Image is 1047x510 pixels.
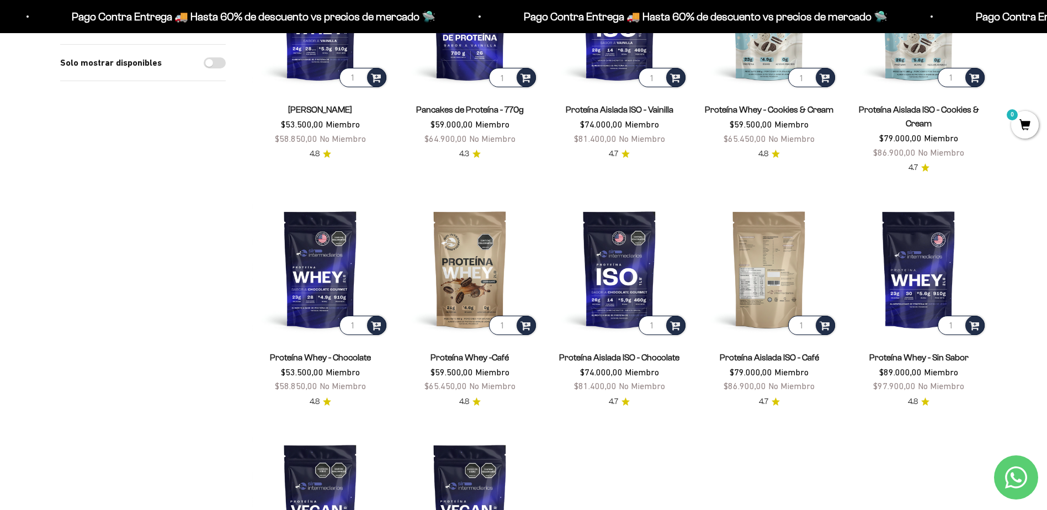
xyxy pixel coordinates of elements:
[60,56,162,70] label: Solo mostrar disponibles
[275,134,317,144] span: $58.850,00
[873,147,916,157] span: $86.900,00
[469,134,515,144] span: No Miembro
[768,381,815,391] span: No Miembro
[908,396,918,408] span: 4.8
[559,353,679,362] a: Proteína Aislada ISO - Chocolate
[270,353,371,362] a: Proteína Whey - Chocolate
[879,367,922,377] span: $89.000,00
[566,105,673,114] a: Proteína Aislada ISO - Vainilla
[574,381,616,391] span: $81.400,00
[310,148,320,160] span: 4.8
[918,147,964,157] span: No Miembro
[416,105,524,114] a: Pancakes de Proteína - 770g
[459,396,481,408] a: 4.84.8 de 5.0 estrellas
[431,119,473,129] span: $59.000,00
[320,134,366,144] span: No Miembro
[758,148,780,160] a: 4.84.8 de 5.0 estrellas
[758,148,768,160] span: 4.8
[908,162,929,174] a: 4.74.7 de 5.0 estrellas
[774,367,809,377] span: Miembro
[619,134,665,144] span: No Miembro
[281,119,323,129] span: $53.500,00
[310,148,331,160] a: 4.84.8 de 5.0 estrellas
[908,162,918,174] span: 4.7
[1011,120,1039,132] a: 0
[609,148,630,160] a: 4.74.7 de 5.0 estrellas
[310,396,320,408] span: 4.8
[908,396,929,408] a: 4.84.8 de 5.0 estrellas
[701,201,837,337] img: Proteína Aislada ISO - Café
[924,133,958,143] span: Miembro
[609,396,618,408] span: 4.7
[580,367,623,377] span: $74.000,00
[320,381,366,391] span: No Miembro
[424,134,467,144] span: $64.900,00
[924,367,958,377] span: Miembro
[580,119,623,129] span: $74.000,00
[326,119,360,129] span: Miembro
[431,353,509,362] a: Proteína Whey -Café
[720,353,819,362] a: Proteína Aislada ISO - Café
[459,148,469,160] span: 4.3
[724,134,766,144] span: $65.450,00
[873,381,916,391] span: $97.900,00
[724,381,766,391] span: $86.900,00
[759,396,780,408] a: 4.74.7 de 5.0 estrellas
[475,119,509,129] span: Miembro
[759,396,768,408] span: 4.7
[730,367,772,377] span: $79.000,00
[625,367,659,377] span: Miembro
[625,119,659,129] span: Miembro
[524,8,887,25] p: Pago Contra Entrega 🚚 Hasta 60% de descuento vs precios de mercado 🛸
[424,381,467,391] span: $65.450,00
[918,381,964,391] span: No Miembro
[310,396,331,408] a: 4.84.8 de 5.0 estrellas
[459,396,469,408] span: 4.8
[619,381,665,391] span: No Miembro
[275,381,317,391] span: $58.850,00
[609,148,618,160] span: 4.7
[730,119,772,129] span: $59.500,00
[72,8,435,25] p: Pago Contra Entrega 🚚 Hasta 60% de descuento vs precios de mercado 🛸
[475,367,509,377] span: Miembro
[574,134,616,144] span: $81.400,00
[879,133,922,143] span: $79.000,00
[768,134,815,144] span: No Miembro
[774,119,809,129] span: Miembro
[431,367,473,377] span: $59.500,00
[469,381,515,391] span: No Miembro
[281,367,323,377] span: $53.500,00
[869,353,969,362] a: Proteína Whey - Sin Sabor
[1006,108,1019,121] mark: 0
[459,148,481,160] a: 4.34.3 de 5.0 estrellas
[705,105,833,114] a: Proteína Whey - Cookies & Cream
[859,105,979,128] a: Proteína Aislada ISO - Cookies & Cream
[326,367,360,377] span: Miembro
[288,105,352,114] a: [PERSON_NAME]
[609,396,630,408] a: 4.74.7 de 5.0 estrellas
